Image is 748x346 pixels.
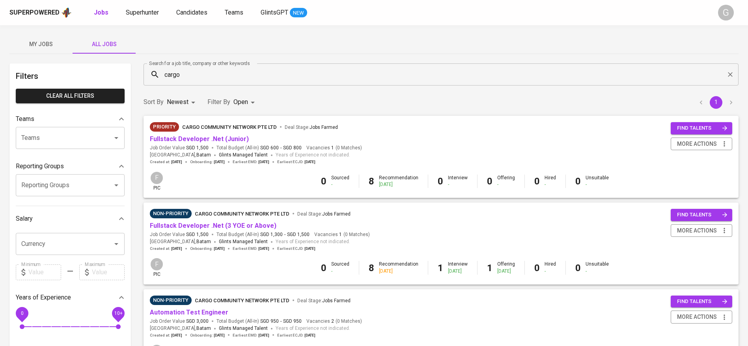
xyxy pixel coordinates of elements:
[290,9,307,17] span: NEW
[694,96,739,109] nav: pagination navigation
[331,181,349,188] div: -
[671,224,732,237] button: more actions
[216,145,302,151] span: Total Budget (All-In)
[671,296,732,308] button: find talents
[16,70,125,82] h6: Filters
[586,261,609,274] div: Unsuitable
[677,226,717,236] span: more actions
[671,122,732,134] button: find talents
[167,97,188,107] p: Newest
[322,211,351,217] span: Jobs Farmed
[331,261,349,274] div: Sourced
[190,246,225,251] span: Onboarding :
[16,89,125,103] button: Clear All filters
[214,159,225,165] span: [DATE]
[21,310,23,316] span: 0
[310,125,338,130] span: Jobs Farmed
[379,181,418,188] div: [DATE]
[258,333,269,338] span: [DATE]
[94,9,108,16] b: Jobs
[258,246,269,251] span: [DATE]
[111,238,122,249] button: Open
[233,98,248,106] span: Open
[369,176,374,187] b: 8
[306,145,362,151] span: Vacancies ( 0 Matches )
[284,231,285,238] span: -
[338,231,342,238] span: 1
[22,91,118,101] span: Clear All filters
[150,231,209,238] span: Job Order Value
[534,262,540,273] b: 0
[150,210,192,218] span: Non-Priority
[487,176,492,187] b: 0
[186,318,209,325] span: SGD 3,000
[260,318,279,325] span: SGD 950
[150,123,179,131] span: Priority
[258,159,269,165] span: [DATE]
[16,214,33,223] p: Salary
[321,176,326,187] b: 0
[369,262,374,273] b: 8
[150,257,164,271] div: F
[677,139,717,149] span: more actions
[28,264,61,280] input: Value
[150,151,211,159] span: [GEOGRAPHIC_DATA] ,
[710,96,722,109] button: page 1
[545,261,556,274] div: Hired
[190,159,225,165] span: Onboarding :
[487,262,492,273] b: 1
[9,7,72,19] a: Superpoweredapp logo
[438,262,443,273] b: 1
[677,210,727,220] span: find talents
[448,268,468,275] div: [DATE]
[16,162,64,171] p: Reporting Groups
[196,238,211,246] span: Batam
[276,151,350,159] span: Years of Experience not indicated.
[379,261,418,274] div: Recommendation
[144,97,164,107] p: Sort By
[671,138,732,151] button: more actions
[171,246,182,251] span: [DATE]
[150,171,164,192] div: pic
[92,264,125,280] input: Value
[186,145,209,151] span: SGD 1,500
[114,310,122,316] span: 10+
[190,333,225,338] span: Onboarding :
[216,231,310,238] span: Total Budget (All-In)
[150,296,192,304] span: Non-Priority
[379,175,418,188] div: Recommendation
[304,333,315,338] span: [DATE]
[261,9,288,16] span: GlintsGPT
[545,268,556,275] div: -
[287,231,310,238] span: SGD 1,500
[497,261,515,274] div: Offering
[283,145,302,151] span: SGD 800
[186,231,209,238] span: SGD 1,500
[233,333,269,338] span: Earliest EMD :
[297,298,351,303] span: Deal Stage :
[277,246,315,251] span: Earliest ECJD :
[379,268,418,275] div: [DATE]
[497,175,515,188] div: Offering
[306,318,362,325] span: Vacancies ( 0 Matches )
[182,124,277,130] span: cargo community network pte ltd
[280,145,282,151] span: -
[150,159,182,165] span: Created at :
[718,5,734,20] div: G
[219,239,268,244] span: Glints Managed Talent
[16,211,125,227] div: Salary
[314,231,370,238] span: Vacancies ( 0 Matches )
[126,9,159,16] span: Superhunter
[167,95,198,110] div: Newest
[225,9,243,16] span: Teams
[171,333,182,338] span: [DATE]
[150,238,211,246] span: [GEOGRAPHIC_DATA] ,
[331,268,349,275] div: -
[207,97,230,107] p: Filter By
[304,159,315,165] span: [DATE]
[111,132,122,143] button: Open
[14,39,68,49] span: My Jobs
[176,9,207,16] span: Candidates
[16,114,34,124] p: Teams
[196,151,211,159] span: Batam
